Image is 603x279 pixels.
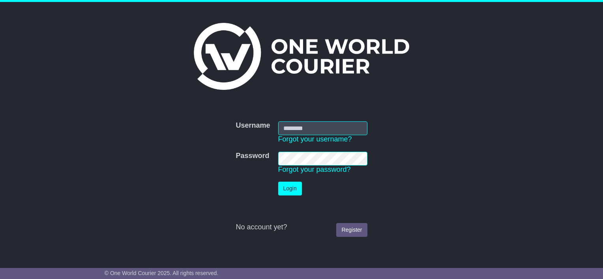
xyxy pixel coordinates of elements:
[105,270,219,276] span: © One World Courier 2025. All rights reserved.
[236,223,367,232] div: No account yet?
[236,152,269,160] label: Password
[236,121,270,130] label: Username
[194,23,409,90] img: One World
[336,223,367,237] a: Register
[278,182,302,195] button: Login
[278,135,352,143] a: Forgot your username?
[278,166,351,173] a: Forgot your password?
